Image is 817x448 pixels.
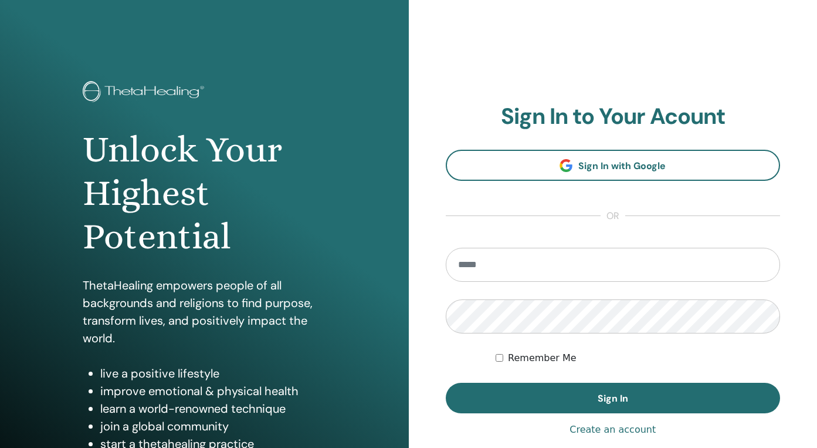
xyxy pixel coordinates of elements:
[569,423,656,437] a: Create an account
[446,383,781,413] button: Sign In
[508,351,577,365] label: Remember Me
[598,392,628,405] span: Sign In
[83,128,326,259] h1: Unlock Your Highest Potential
[100,400,326,417] li: learn a world-renowned technique
[100,365,326,382] li: live a positive lifestyle
[578,160,666,172] span: Sign In with Google
[496,351,780,365] div: Keep me authenticated indefinitely or until I manually logout
[83,277,326,347] p: ThetaHealing empowers people of all backgrounds and religions to find purpose, transform lives, a...
[601,209,625,223] span: or
[100,382,326,400] li: improve emotional & physical health
[100,417,326,435] li: join a global community
[446,150,781,181] a: Sign In with Google
[446,103,781,130] h2: Sign In to Your Acount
